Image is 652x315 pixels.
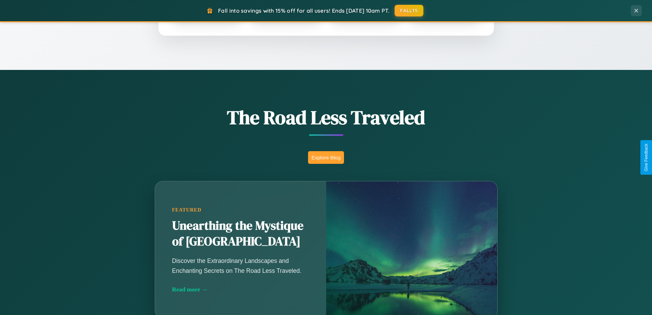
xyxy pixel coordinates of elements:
h1: The Road Less Traveled [121,104,532,131]
button: Explore Blog [308,151,344,164]
span: Fall into savings with 15% off for all users! Ends [DATE] 10am PT. [218,7,389,14]
div: Read more → [172,286,309,293]
div: Featured [172,207,309,213]
div: Give Feedback [644,144,649,171]
p: Discover the Extraordinary Landscapes and Enchanting Secrets on The Road Less Traveled. [172,256,309,275]
button: FALL15 [395,5,423,16]
h2: Unearthing the Mystique of [GEOGRAPHIC_DATA] [172,218,309,250]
